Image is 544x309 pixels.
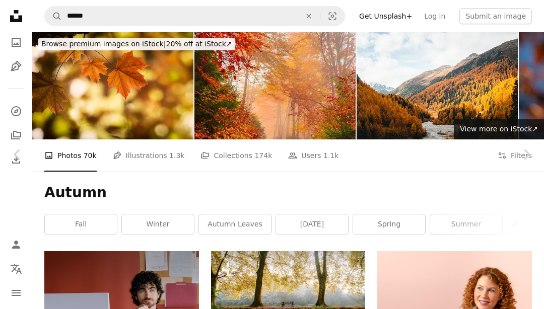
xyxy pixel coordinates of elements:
a: Next [509,106,544,203]
div: 20% off at iStock ↗ [38,38,235,50]
a: Illustrations 1.3k [113,139,185,172]
a: a bench sitting in the middle of a forest next to a lake [211,298,366,307]
a: autumn leaves [199,214,271,235]
button: Clear [298,7,320,26]
a: Get Unsplash+ [353,8,418,24]
img: Red Maple leaves [32,32,193,139]
button: Menu [6,283,26,303]
a: Collections 174k [200,139,272,172]
button: Filters [498,139,532,172]
a: fall [45,214,117,235]
form: Find visuals sitewide [44,6,345,26]
span: Browse premium images on iStock | [41,40,166,48]
a: [DATE] [276,214,348,235]
h1: Autumn [44,184,532,202]
a: summer [430,214,502,235]
a: Photos [6,32,26,52]
a: Browse premium images on iStock|20% off at iStock↗ [32,32,241,56]
a: Log in [418,8,451,24]
button: Search Unsplash [45,7,62,26]
a: Illustrations [6,56,26,76]
span: 174k [254,150,272,161]
button: Submit an image [459,8,532,24]
a: Log in / Sign up [6,235,26,255]
span: View more on iStock ↗ [460,125,538,133]
a: Users 1.1k [288,139,338,172]
a: Explore [6,101,26,121]
span: 1.3k [169,150,184,161]
a: View more on iStock↗ [454,119,544,139]
img: Road through a golden foggy forest [194,32,356,139]
span: 1.1k [323,150,338,161]
a: winter [122,214,194,235]
a: spring [353,214,425,235]
button: Visual search [320,7,345,26]
button: Language [6,259,26,279]
img: Aerial view of river and forested mountains in autumn, Engadine Alps [357,32,518,139]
